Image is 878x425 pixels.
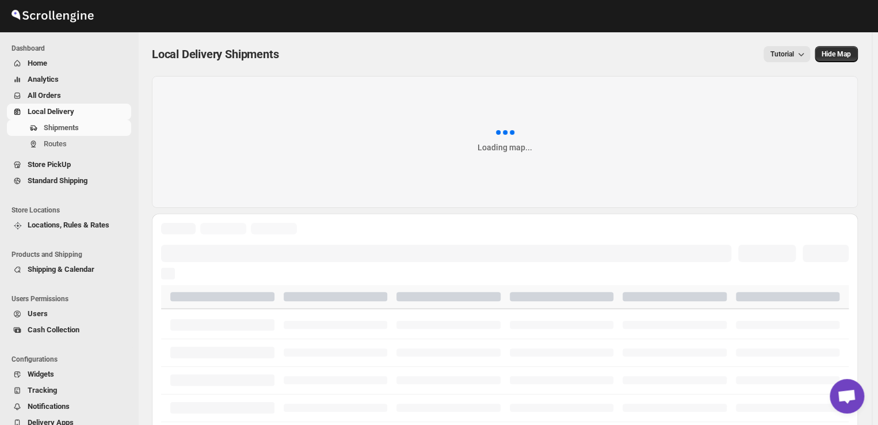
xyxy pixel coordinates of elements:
[28,221,109,229] span: Locations, Rules & Rates
[12,44,132,53] span: Dashboard
[28,370,54,378] span: Widgets
[7,261,131,278] button: Shipping & Calendar
[7,366,131,382] button: Widgets
[764,46,810,62] button: Tutorial
[28,309,48,318] span: Users
[28,265,94,274] span: Shipping & Calendar
[28,325,79,334] span: Cash Collection
[44,139,67,148] span: Routes
[478,142,532,153] div: Loading map...
[12,294,132,303] span: Users Permissions
[7,136,131,152] button: Routes
[28,160,71,169] span: Store PickUp
[28,386,57,394] span: Tracking
[28,176,87,185] span: Standard Shipping
[7,88,131,104] button: All Orders
[7,217,131,233] button: Locations, Rules & Rates
[830,379,864,413] div: Open chat
[28,59,47,67] span: Home
[12,250,132,259] span: Products and Shipping
[44,123,79,132] span: Shipments
[28,91,61,100] span: All Orders
[7,55,131,71] button: Home
[815,46,858,62] button: Map action label
[7,71,131,88] button: Analytics
[12,206,132,215] span: Store Locations
[7,120,131,136] button: Shipments
[7,399,131,415] button: Notifications
[28,75,59,84] span: Analytics
[7,322,131,338] button: Cash Collection
[770,50,794,58] span: Tutorial
[7,382,131,399] button: Tracking
[822,50,851,59] span: Hide Map
[28,107,74,116] span: Local Delivery
[28,402,70,411] span: Notifications
[152,47,278,61] span: Local Delivery Shipments
[7,306,131,322] button: Users
[12,355,132,364] span: Configurations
